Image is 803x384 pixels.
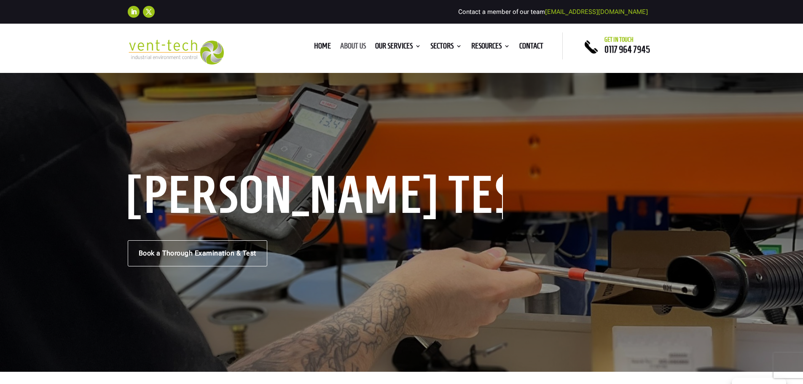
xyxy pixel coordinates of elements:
a: Follow on LinkedIn [128,6,140,18]
a: Resources [471,43,510,52]
a: Contact [519,43,543,52]
a: Home [314,43,331,52]
a: Book a Thorough Examination & Test [128,240,267,266]
span: Get in touch [604,36,634,43]
a: Our Services [375,43,421,52]
h1: [PERSON_NAME] Testing [128,175,503,219]
a: Sectors [430,43,462,52]
a: 0117 964 7945 [604,44,650,54]
img: 2023-09-27T08_35_16.549ZVENT-TECH---Clear-background [128,40,224,64]
a: [EMAIL_ADDRESS][DOMAIN_NAME] [545,8,648,16]
a: Follow on X [143,6,155,18]
a: About us [340,43,366,52]
span: Contact a member of our team [458,8,648,16]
